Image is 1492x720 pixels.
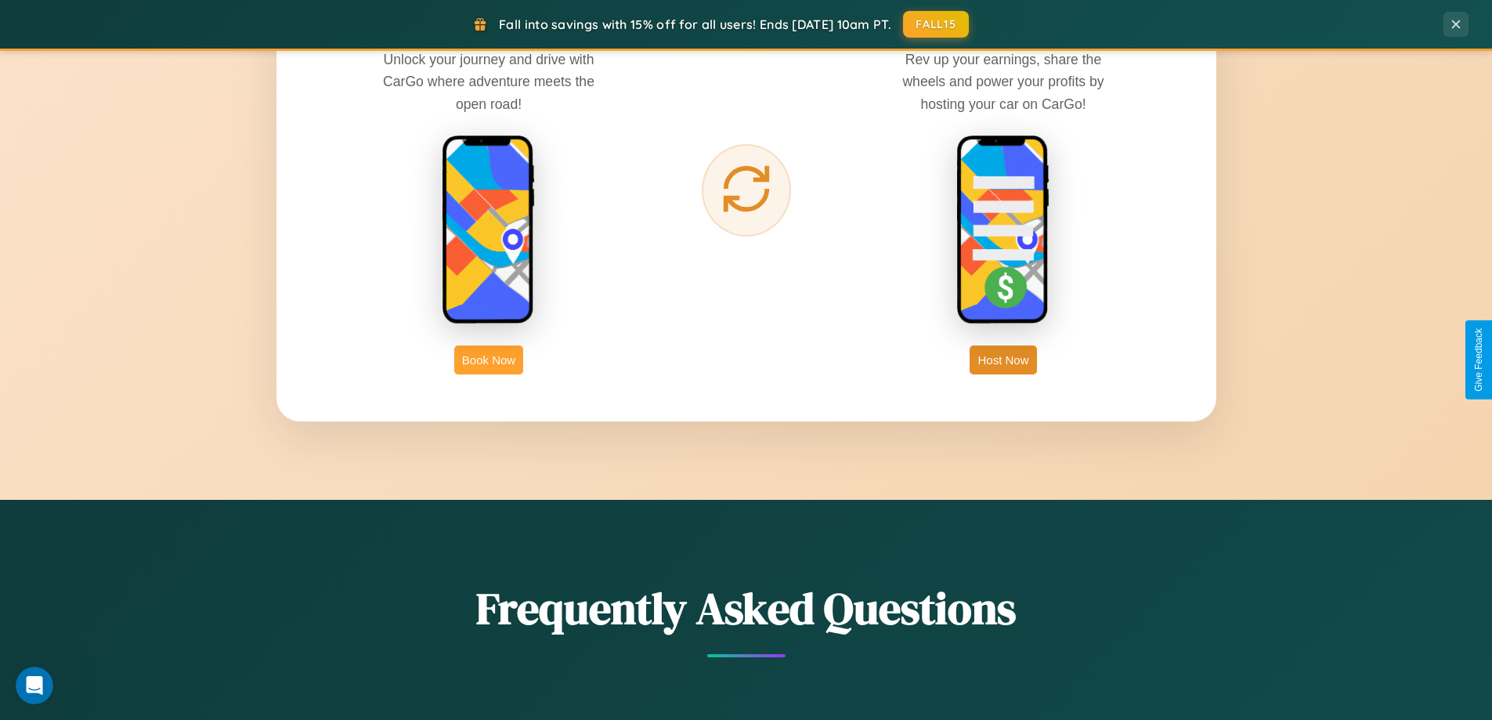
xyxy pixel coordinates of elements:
div: Give Feedback [1473,328,1484,392]
img: rent phone [442,135,536,326]
p: Rev up your earnings, share the wheels and power your profits by hosting your car on CarGo! [886,49,1121,114]
button: Book Now [454,346,523,374]
span: Fall into savings with 15% off for all users! Ends [DATE] 10am PT. [499,16,891,32]
h2: Frequently Asked Questions [276,578,1216,639]
iframe: Intercom live chat [16,667,53,704]
button: Host Now [970,346,1036,374]
p: Unlock your journey and drive with CarGo where adventure meets the open road! [371,49,606,114]
button: FALL15 [903,11,969,38]
img: host phone [956,135,1050,326]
